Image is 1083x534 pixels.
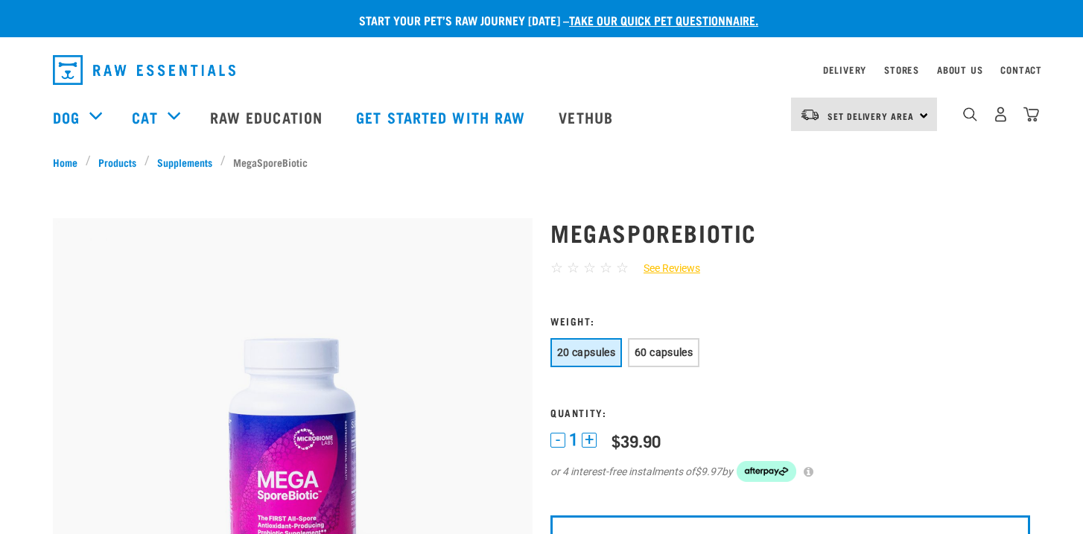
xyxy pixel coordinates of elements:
span: $9.97 [695,464,722,480]
img: Raw Essentials Logo [53,55,235,85]
button: 20 capsules [550,338,622,367]
img: Afterpay [737,461,796,482]
span: Set Delivery Area [828,113,914,118]
a: See Reviews [629,261,700,276]
span: 1 [569,432,578,448]
span: ☆ [567,259,579,276]
span: ☆ [550,259,563,276]
h3: Quantity: [550,407,1030,418]
span: 60 capsules [635,346,693,358]
span: 20 capsules [557,346,615,358]
span: ☆ [616,259,629,276]
nav: breadcrumbs [53,154,1030,170]
img: van-moving.png [800,108,820,121]
span: ☆ [583,259,596,276]
div: or 4 interest-free instalments of by [550,461,1030,482]
a: Stores [884,67,919,72]
a: Cat [132,106,157,128]
a: Get started with Raw [341,87,544,147]
h1: MegaSporeBiotic [550,219,1030,246]
a: take our quick pet questionnaire. [569,16,758,23]
a: Products [91,154,144,170]
a: Delivery [823,67,866,72]
h3: Weight: [550,315,1030,326]
a: Home [53,154,86,170]
div: $39.90 [612,431,661,450]
a: Contact [1000,67,1042,72]
button: 60 capsules [628,338,699,367]
button: + [582,433,597,448]
a: Dog [53,106,80,128]
a: About Us [937,67,982,72]
a: Supplements [150,154,220,170]
img: home-icon@2x.png [1023,107,1039,122]
a: Raw Education [195,87,341,147]
button: - [550,433,565,448]
nav: dropdown navigation [41,49,1042,91]
img: user.png [993,107,1009,122]
span: ☆ [600,259,612,276]
a: Vethub [544,87,632,147]
img: home-icon-1@2x.png [963,107,977,121]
